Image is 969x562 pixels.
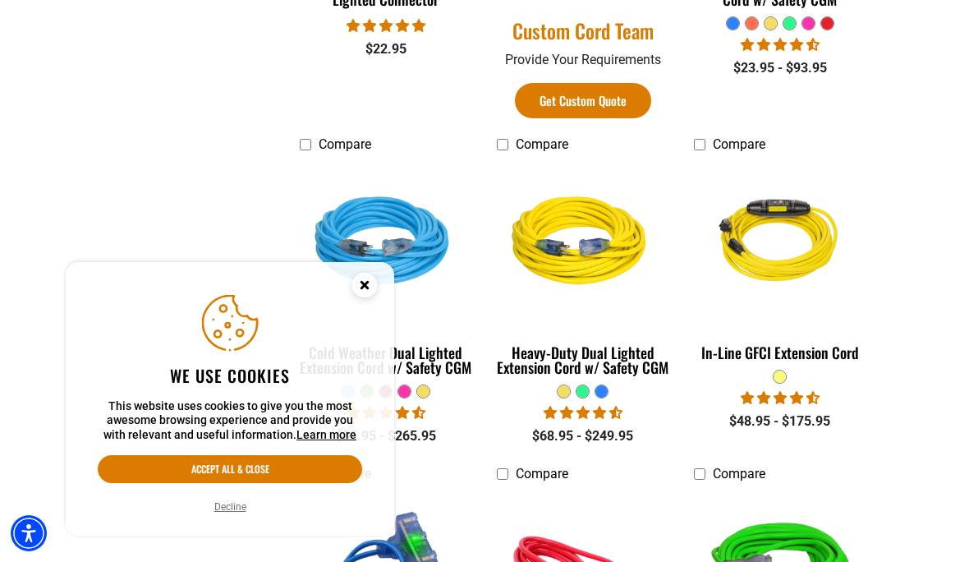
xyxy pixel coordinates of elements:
[497,161,669,385] a: yellow Heavy-Duty Dual Lighted Extension Cord w/ Safety CGM
[209,499,251,515] button: Decline
[494,163,672,322] img: yellow
[713,466,765,481] span: Compare
[300,161,472,385] a: Light Blue Cold Weather Dual Lighted Extension Cord w/ Safety CGM
[319,136,371,152] span: Compare
[516,466,568,481] span: Compare
[694,345,866,360] div: In-Line GFCI Extension Cord
[544,405,622,421] span: 4.64 stars
[741,390,820,406] span: 4.62 stars
[741,37,820,53] span: 4.40 stars
[296,428,356,441] a: This website uses cookies to give you the most awesome browsing experience and provide you with r...
[98,399,362,443] p: This website uses cookies to give you the most awesome browsing experience and provide you with r...
[335,262,394,313] button: Close this option
[713,136,765,152] span: Compare
[347,18,425,34] span: 4.84 stars
[98,455,362,483] button: Accept all & close
[66,262,394,537] aside: Cookie Consent
[11,515,47,551] div: Accessibility Menu
[497,50,669,70] p: Provide Your Requirements
[300,39,472,59] div: $22.95
[497,18,669,44] a: Custom Cord Team
[516,136,568,152] span: Compare
[694,161,866,370] a: Yellow In-Line GFCI Extension Cord
[691,163,869,322] img: Yellow
[297,163,475,322] img: Light Blue
[694,58,866,78] div: $23.95 - $93.95
[98,365,362,386] h2: We use cookies
[515,83,651,118] a: Get Custom Quote
[497,345,669,375] div: Heavy-Duty Dual Lighted Extension Cord w/ Safety CGM
[694,412,866,431] div: $48.95 - $175.95
[347,405,425,421] span: 4.62 stars
[497,426,669,446] div: $68.95 - $249.95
